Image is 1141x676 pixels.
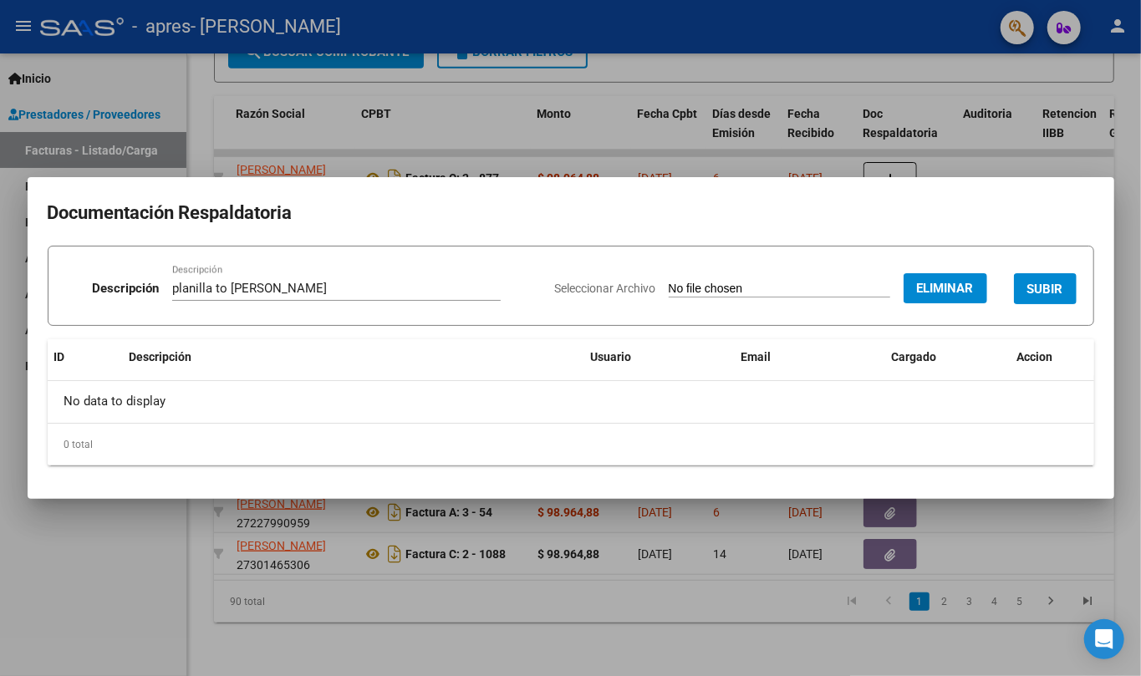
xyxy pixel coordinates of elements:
[892,350,937,363] span: Cargado
[885,339,1011,375] datatable-header-cell: Cargado
[1084,619,1124,659] div: Open Intercom Messenger
[130,350,192,363] span: Descripción
[735,339,885,375] datatable-header-cell: Email
[48,197,1094,229] h2: Documentación Respaldatoria
[123,339,584,375] datatable-header-cell: Descripción
[1011,339,1094,375] datatable-header-cell: Accion
[1027,282,1063,297] span: SUBIR
[48,424,1094,465] div: 0 total
[555,282,656,295] span: Seleccionar Archivo
[584,339,735,375] datatable-header-cell: Usuario
[1014,273,1077,304] button: SUBIR
[591,350,632,363] span: Usuario
[741,350,772,363] span: Email
[917,281,974,296] span: Eliminar
[48,339,123,375] datatable-header-cell: ID
[92,279,159,298] p: Descripción
[1017,350,1053,363] span: Accion
[48,381,1094,423] div: No data to display
[54,350,65,363] span: ID
[904,273,987,303] button: Eliminar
